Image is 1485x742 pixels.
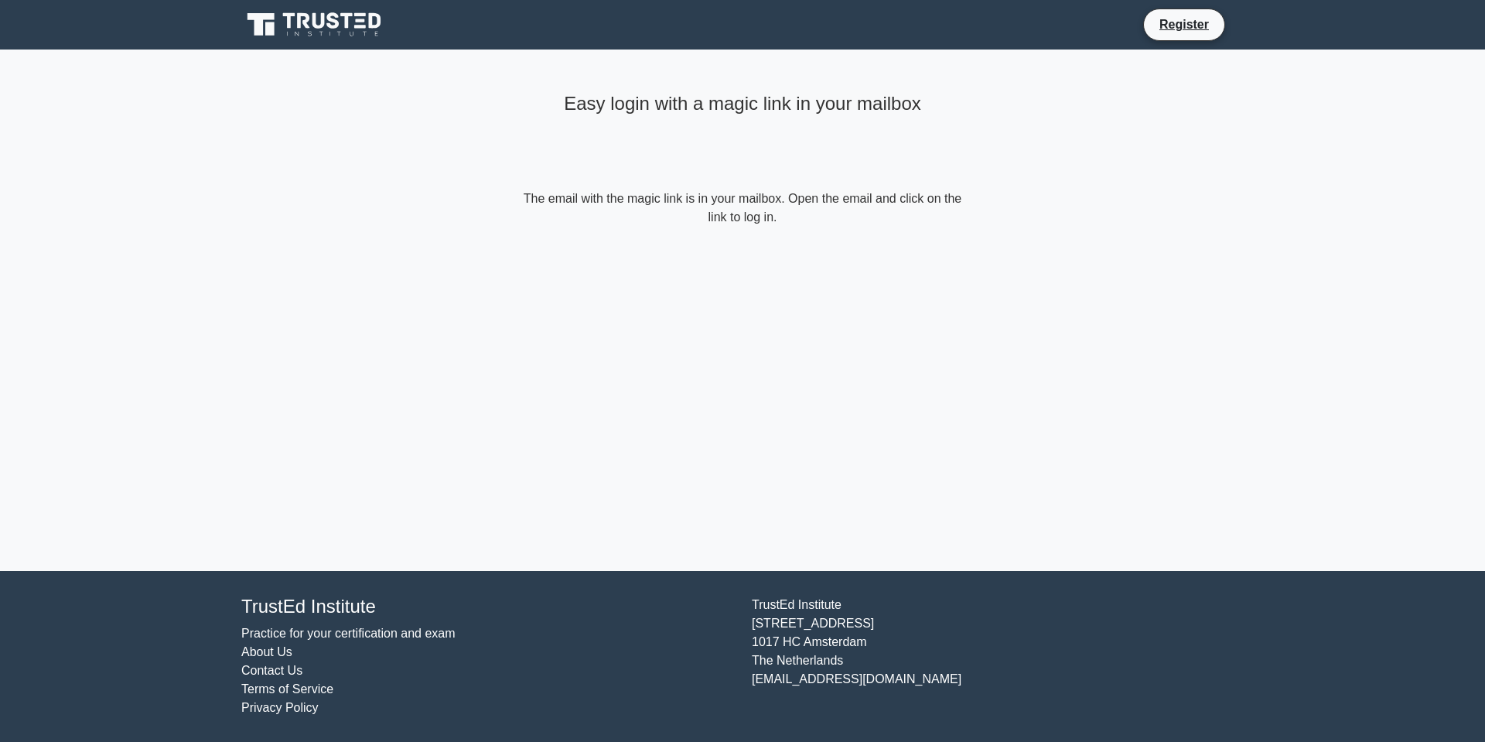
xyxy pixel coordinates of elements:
[241,664,302,677] a: Contact Us
[520,93,965,115] h4: Easy login with a magic link in your mailbox
[1150,15,1218,34] a: Register
[241,701,319,714] a: Privacy Policy
[241,627,456,640] a: Practice for your certification and exam
[742,596,1253,717] div: TrustEd Institute [STREET_ADDRESS] 1017 HC Amsterdam The Netherlands [EMAIL_ADDRESS][DOMAIN_NAME]
[241,596,733,618] h4: TrustEd Institute
[520,190,965,227] form: The email with the magic link is in your mailbox. Open the email and click on the link to log in.
[241,682,333,696] a: Terms of Service
[241,645,292,658] a: About Us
